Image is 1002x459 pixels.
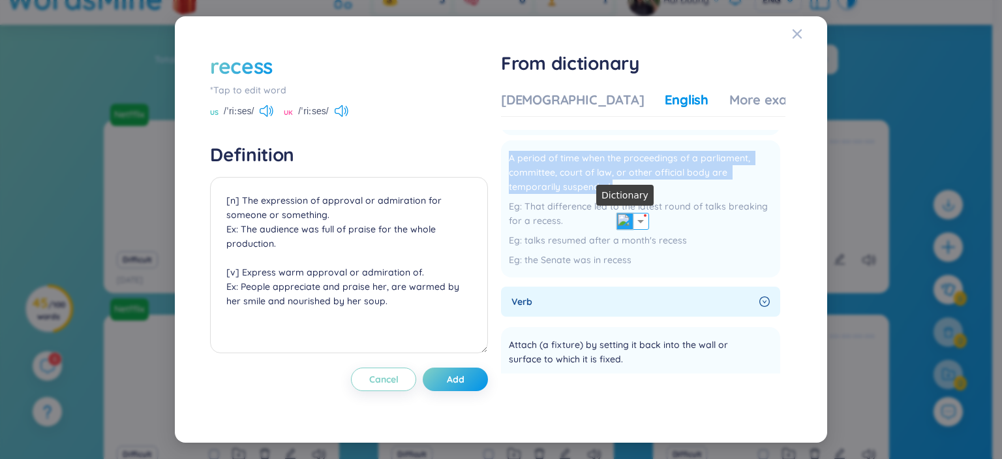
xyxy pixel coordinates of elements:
[501,91,644,109] div: [DEMOGRAPHIC_DATA]
[210,143,488,166] h4: Definition
[210,108,219,118] span: US
[509,233,772,247] div: talks resumed after a month's recess
[665,91,708,109] div: English
[210,52,273,80] div: recess
[759,296,770,307] span: right-circle
[792,16,827,52] button: Close
[509,253,772,267] div: the Senate was in recess
[447,373,464,386] span: Add
[369,373,399,386] span: Cancel
[224,104,254,118] span: /ˈriːses/
[298,104,328,118] span: /ˈriːses/
[210,83,488,97] div: *Tap to edit word
[729,91,824,109] div: More examples
[509,151,755,194] span: A period of time when the proceedings of a parliament, committee, court of law, or other official...
[284,108,293,118] span: UK
[509,338,755,366] span: Attach (a fixture) by setting it back into the wall or surface to which it is fixed.
[509,372,772,386] div: the lights are going to be recessed into the ceiling
[511,294,754,309] span: verb
[501,52,785,75] h1: From dictionary
[509,199,772,228] div: That difference led to the latest round of talks breaking for a recess.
